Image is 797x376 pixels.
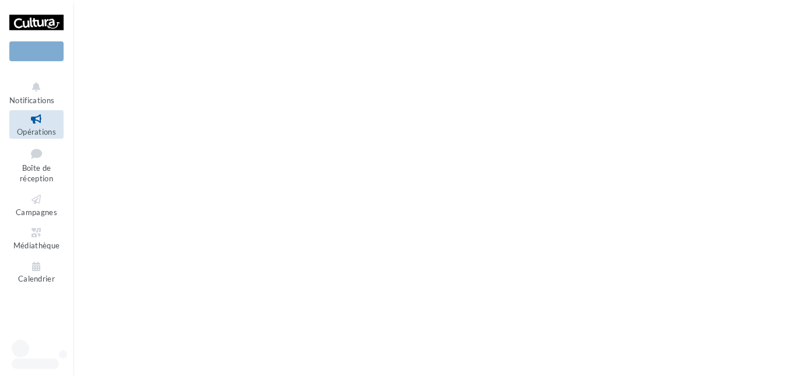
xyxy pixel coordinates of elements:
span: Notifications [9,96,54,105]
span: Médiathèque [13,241,60,250]
span: Campagnes [16,208,57,217]
div: Nouvelle campagne [9,41,64,61]
a: Campagnes [9,191,64,219]
a: Calendrier [9,258,64,286]
span: Opérations [17,127,56,136]
span: Boîte de réception [20,163,53,184]
a: Médiathèque [9,224,64,252]
a: Opérations [9,110,64,139]
a: Boîte de réception [9,143,64,186]
span: Calendrier [18,275,55,284]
